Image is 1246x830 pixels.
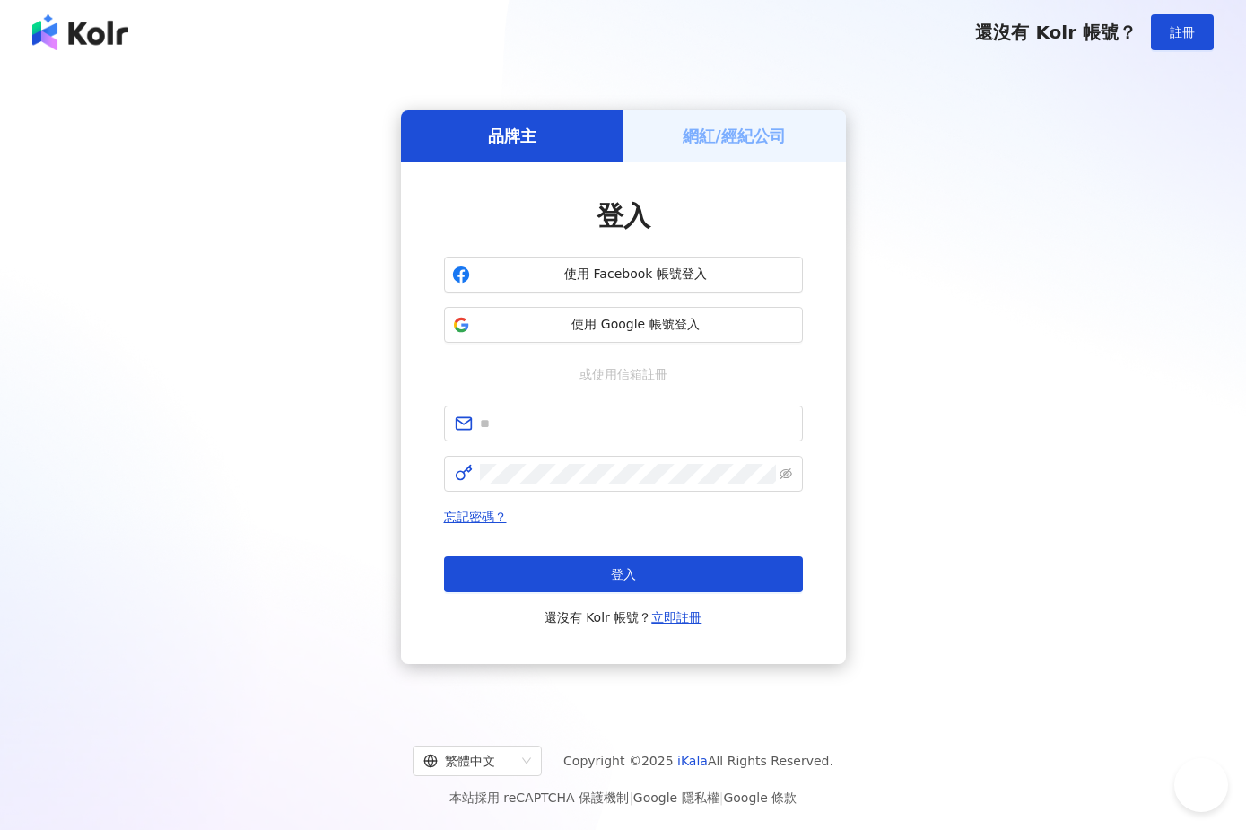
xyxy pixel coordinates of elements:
[683,125,786,147] h5: 網紅/經紀公司
[563,750,833,772] span: Copyright © 2025 All Rights Reserved.
[719,791,724,805] span: |
[611,567,636,581] span: 登入
[677,754,708,768] a: iKala
[723,791,797,805] a: Google 條款
[32,14,128,50] img: logo
[488,125,536,147] h5: 品牌主
[477,266,795,284] span: 使用 Facebook 帳號登入
[780,467,792,480] span: eye-invisible
[444,556,803,592] button: 登入
[1170,25,1195,39] span: 註冊
[423,747,515,775] div: 繁體中文
[444,257,803,293] button: 使用 Facebook 帳號登入
[1151,14,1214,50] button: 註冊
[449,787,797,808] span: 本站採用 reCAPTCHA 保護機制
[975,22,1137,43] span: 還沒有 Kolr 帳號？
[651,610,701,625] a: 立即註冊
[633,791,719,805] a: Google 隱私權
[444,510,507,524] a: 忘記密碼？
[545,607,702,628] span: 還沒有 Kolr 帳號？
[1174,758,1228,812] iframe: Help Scout Beacon - Open
[629,791,633,805] span: |
[477,316,795,334] span: 使用 Google 帳號登入
[444,307,803,343] button: 使用 Google 帳號登入
[597,200,650,232] span: 登入
[567,364,680,384] span: 或使用信箱註冊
